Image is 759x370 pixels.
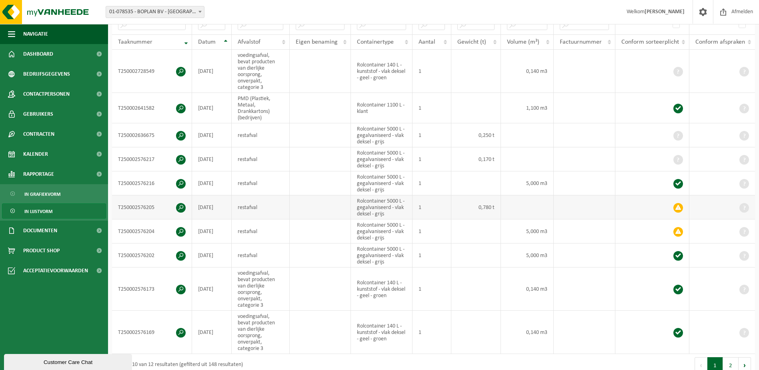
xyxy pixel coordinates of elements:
[23,164,54,184] span: Rapportage
[106,6,204,18] span: 01-078535 - BOPLAN BV - MOORSELE
[4,352,134,370] iframe: chat widget
[413,147,451,171] td: 1
[112,171,192,195] td: T250002576216
[351,147,413,171] td: Rolcontainer 5000 L - gegalvaniseerd - vlak deksel - grijs
[413,243,451,267] td: 1
[232,219,290,243] td: restafval
[695,39,745,45] span: Conform afspraken
[645,9,685,15] strong: [PERSON_NAME]
[351,195,413,219] td: Rolcontainer 5000 L - gegalvaniseerd - vlak deksel - grijs
[238,39,260,45] span: Afvalstof
[23,84,70,104] span: Contactpersonen
[198,39,216,45] span: Datum
[23,64,70,84] span: Bedrijfsgegevens
[106,6,204,18] span: 01-078535 - BOPLAN BV - MOORSELE
[232,195,290,219] td: restafval
[232,50,290,93] td: voedingsafval, bevat producten van dierlijke oorsprong, onverpakt, categorie 3
[232,147,290,171] td: restafval
[112,195,192,219] td: T250002576205
[23,144,48,164] span: Kalender
[501,311,554,354] td: 0,140 m3
[23,221,57,241] span: Documenten
[232,123,290,147] td: restafval
[112,311,192,354] td: T250002576169
[232,171,290,195] td: restafval
[351,243,413,267] td: Rolcontainer 5000 L - gegalvaniseerd - vlak deksel - grijs
[413,311,451,354] td: 1
[621,39,679,45] span: Conform sorteerplicht
[112,243,192,267] td: T250002576202
[112,267,192,311] td: T250002576173
[192,93,232,123] td: [DATE]
[351,93,413,123] td: Rolcontainer 1100 L - klant
[351,311,413,354] td: Rolcontainer 140 L - kunststof - vlak deksel - geel - groen
[413,195,451,219] td: 1
[2,186,106,201] a: In grafiekvorm
[192,311,232,354] td: [DATE]
[457,39,486,45] span: Gewicht (t)
[23,124,54,144] span: Contracten
[192,171,232,195] td: [DATE]
[501,50,554,93] td: 0,140 m3
[357,39,394,45] span: Containertype
[192,50,232,93] td: [DATE]
[413,219,451,243] td: 1
[413,93,451,123] td: 1
[413,123,451,147] td: 1
[23,241,60,261] span: Product Shop
[501,267,554,311] td: 0,140 m3
[451,195,501,219] td: 0,780 t
[232,267,290,311] td: voedingsafval, bevat producten van dierlijke oorsprong, onverpakt, categorie 3
[351,171,413,195] td: Rolcontainer 5000 L - gegalvaniseerd - vlak deksel - grijs
[23,261,88,281] span: Acceptatievoorwaarden
[232,93,290,123] td: PMD (Plastiek, Metaal, Drankkartons) (bedrijven)
[112,123,192,147] td: T250002636675
[118,39,152,45] span: Taaknummer
[192,219,232,243] td: [DATE]
[413,267,451,311] td: 1
[192,147,232,171] td: [DATE]
[24,187,60,202] span: In grafiekvorm
[501,171,554,195] td: 5,000 m3
[112,93,192,123] td: T250002641582
[192,243,232,267] td: [DATE]
[501,243,554,267] td: 5,000 m3
[351,219,413,243] td: Rolcontainer 5000 L - gegalvaniseerd - vlak deksel - grijs
[507,39,539,45] span: Volume (m³)
[560,39,602,45] span: Factuurnummer
[192,123,232,147] td: [DATE]
[351,123,413,147] td: Rolcontainer 5000 L - gegalvaniseerd - vlak deksel - grijs
[351,50,413,93] td: Rolcontainer 140 L - kunststof - vlak deksel - geel - groen
[413,50,451,93] td: 1
[23,24,48,44] span: Navigatie
[192,195,232,219] td: [DATE]
[112,50,192,93] td: T250002728549
[23,44,53,64] span: Dashboard
[351,267,413,311] td: Rolcontainer 140 L - kunststof - vlak deksel - geel - groen
[419,39,435,45] span: Aantal
[451,123,501,147] td: 0,250 t
[413,171,451,195] td: 1
[2,203,106,219] a: In lijstvorm
[296,39,338,45] span: Eigen benaming
[501,219,554,243] td: 5,000 m3
[112,219,192,243] td: T250002576204
[192,267,232,311] td: [DATE]
[23,104,53,124] span: Gebruikers
[112,147,192,171] td: T250002576217
[24,204,52,219] span: In lijstvorm
[232,243,290,267] td: restafval
[232,311,290,354] td: voedingsafval, bevat producten van dierlijke oorsprong, onverpakt, categorie 3
[501,93,554,123] td: 1,100 m3
[451,147,501,171] td: 0,170 t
